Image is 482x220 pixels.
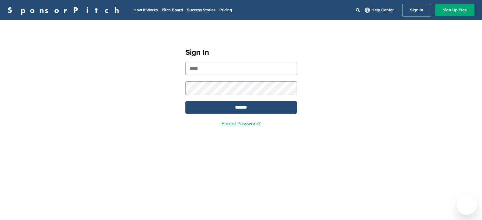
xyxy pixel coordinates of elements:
[402,4,431,16] a: Sign In
[8,6,123,14] a: SponsorPitch
[187,8,215,13] a: Success Stories
[457,195,477,215] iframe: Button to launch messaging window
[133,8,158,13] a: How It Works
[219,8,232,13] a: Pricing
[435,4,474,16] a: Sign Up Free
[185,47,297,58] h1: Sign In
[162,8,183,13] a: Pitch Board
[222,121,260,127] a: Forgot Password?
[363,6,395,14] a: Help Center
